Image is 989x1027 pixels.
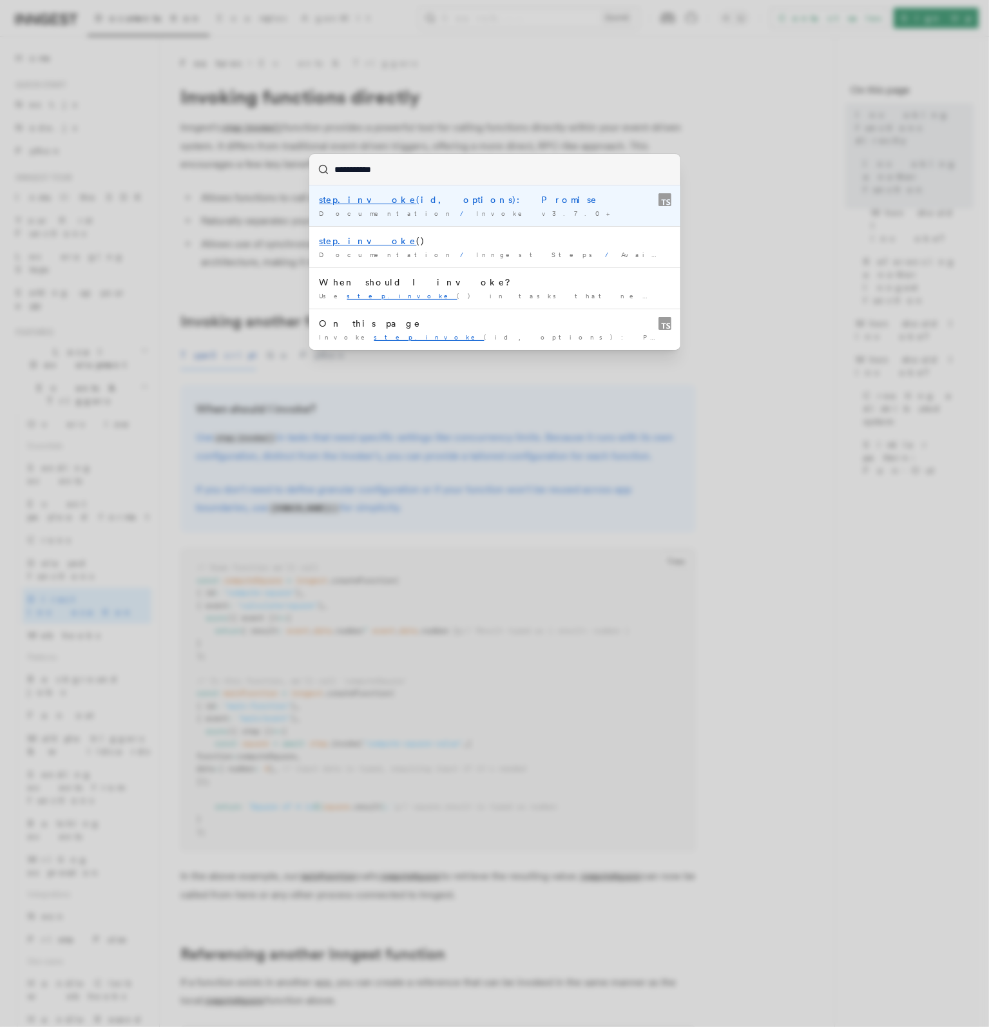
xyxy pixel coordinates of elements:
div: Use () in tasks that need specific settings like … [320,291,670,301]
span: Documentation [320,209,456,217]
mark: step.invoke [320,236,417,246]
span: Inngest Steps [477,251,600,258]
div: When should I invoke? [320,276,670,289]
span: Documentation [320,251,456,258]
span: / [461,251,472,258]
mark: step.invoke [374,333,485,341]
div: Invoke (id, options): Promise How to call step … [320,332,670,342]
mark: step.invoke [347,292,457,300]
span: Available Step Methods [622,251,833,258]
div: On this page [320,317,670,330]
span: Invoke v3.7.0+ [477,209,618,217]
mark: step.invoke [320,195,417,205]
span: / [461,209,472,217]
div: (id, options): Promise [320,193,670,206]
div: () [320,235,670,247]
span: / [606,251,617,258]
